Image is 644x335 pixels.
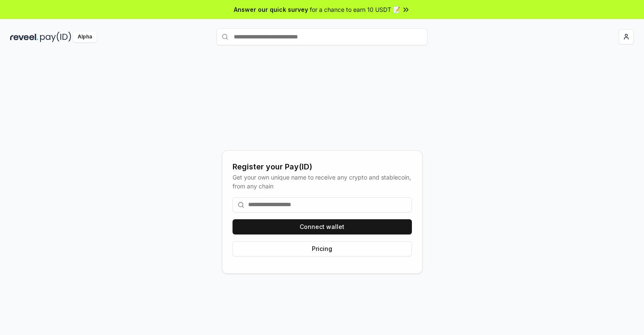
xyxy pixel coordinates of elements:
img: pay_id [40,32,71,42]
div: Alpha [73,32,97,42]
button: Connect wallet [233,219,412,234]
button: Pricing [233,241,412,256]
img: reveel_dark [10,32,38,42]
div: Register your Pay(ID) [233,161,412,173]
div: Get your own unique name to receive any crypto and stablecoin, from any chain [233,173,412,191]
span: Answer our quick survey [234,5,308,14]
span: for a chance to earn 10 USDT 📝 [310,5,400,14]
